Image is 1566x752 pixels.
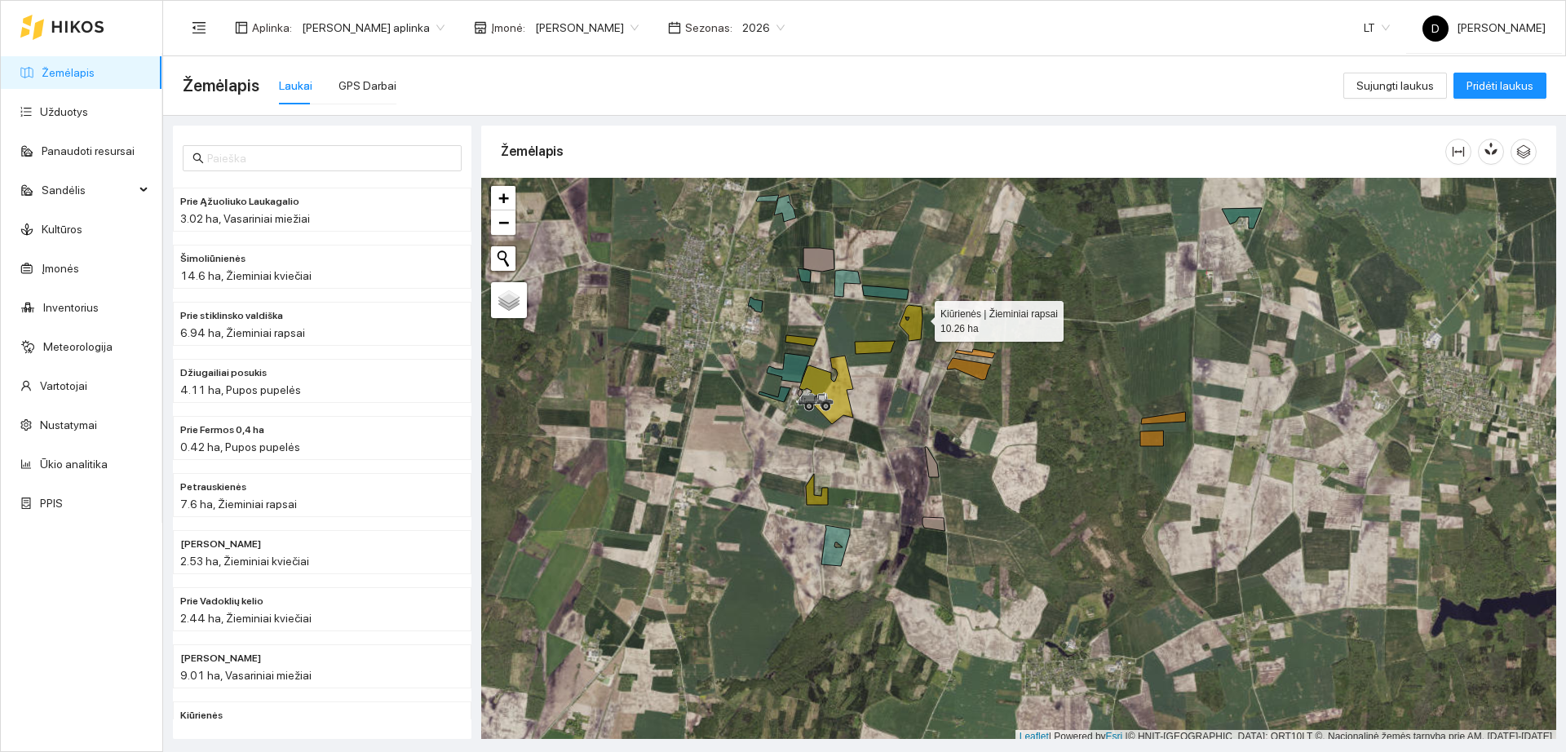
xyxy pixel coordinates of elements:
[338,77,396,95] div: GPS Darbai
[668,21,681,34] span: calendar
[183,11,215,44] button: menu-fold
[235,21,248,34] span: layout
[1431,15,1440,42] span: D
[180,194,299,210] span: Prie Ąžuoliuko Laukagalio
[1364,15,1390,40] span: LT
[180,326,305,339] span: 6.94 ha, Žieminiai rapsai
[302,15,445,40] span: Donato Grakausko aplinka
[1453,73,1546,99] button: Pridėti laukus
[42,262,79,275] a: Įmonės
[742,15,785,40] span: 2026
[180,594,263,609] span: Prie Vadoklių kelio
[501,128,1445,175] div: Žemėlapis
[1126,731,1128,742] span: |
[42,223,82,236] a: Kultūros
[474,21,487,34] span: shop
[42,174,135,206] span: Sandėlis
[43,340,113,353] a: Meteorologija
[183,73,259,99] span: Žemėlapis
[491,19,525,37] span: Įmonė :
[180,269,312,282] span: 14.6 ha, Žieminiai kviečiai
[180,555,309,568] span: 2.53 ha, Žieminiai kviečiai
[180,440,300,453] span: 0.42 ha, Pupos pupelės
[207,149,452,167] input: Paieška
[180,422,264,438] span: Prie Fermos 0,4 ha
[40,458,108,471] a: Ūkio analitika
[43,301,99,314] a: Inventorius
[180,383,301,396] span: 4.11 ha, Pupos pupelės
[40,105,88,118] a: Užduotys
[498,212,509,232] span: −
[498,188,509,208] span: +
[252,19,292,37] span: Aplinka :
[40,497,63,510] a: PPIS
[192,153,204,164] span: search
[180,651,261,666] span: Prie Ažuoliuko
[180,669,312,682] span: 9.01 ha, Vasariniai miežiai
[1106,731,1123,742] a: Esri
[491,210,515,235] a: Zoom out
[180,537,261,552] span: Prie Svajūno
[40,418,97,431] a: Nustatymai
[180,480,246,495] span: Petrauskienės
[1020,731,1049,742] a: Leaflet
[535,15,639,40] span: Donatas Grakauskas
[180,308,283,324] span: Prie stiklinsko valdiška
[42,144,135,157] a: Panaudoti resursai
[1445,139,1471,165] button: column-width
[1343,79,1447,92] a: Sujungti laukus
[42,66,95,79] a: Žemėlapis
[180,251,246,267] span: Šimoliūnienės
[192,20,206,35] span: menu-fold
[1446,145,1471,158] span: column-width
[180,498,297,511] span: 7.6 ha, Žieminiai rapsai
[1015,730,1556,744] div: | Powered by © HNIT-[GEOGRAPHIC_DATA]; ORT10LT ©, Nacionalinė žemės tarnyba prie AM, [DATE]-[DATE]
[491,282,527,318] a: Layers
[1453,79,1546,92] a: Pridėti laukus
[1466,77,1533,95] span: Pridėti laukus
[491,246,515,271] button: Initiate a new search
[1343,73,1447,99] button: Sujungti laukus
[180,708,223,723] span: Kiūrienės
[685,19,732,37] span: Sezonas :
[279,77,312,95] div: Laukai
[1356,77,1434,95] span: Sujungti laukus
[180,212,310,225] span: 3.02 ha, Vasariniai miežiai
[180,365,267,381] span: Džiugailiai posukis
[180,612,312,625] span: 2.44 ha, Žieminiai kviečiai
[1422,21,1546,34] span: [PERSON_NAME]
[491,186,515,210] a: Zoom in
[40,379,87,392] a: Vartotojai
